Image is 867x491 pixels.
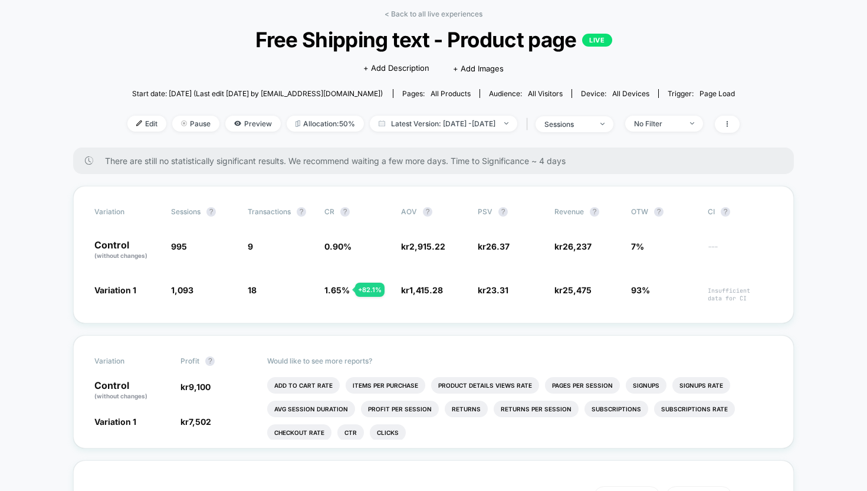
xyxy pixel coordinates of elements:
[401,207,417,216] span: AOV
[478,241,510,251] span: kr
[563,241,592,251] span: 26,237
[554,241,592,251] span: kr
[363,63,429,74] span: + Add Description
[654,207,664,217] button: ?
[478,207,492,216] span: PSV
[94,207,159,217] span: Variation
[668,89,735,98] div: Trigger:
[690,122,694,125] img: end
[267,377,340,394] li: Add To Cart Rate
[544,120,592,129] div: sessions
[171,241,187,251] span: 995
[494,401,579,417] li: Returns Per Session
[94,356,159,366] span: Variation
[206,207,216,217] button: ?
[528,89,563,98] span: All Visitors
[105,156,770,166] span: There are still no statistically significant results. We recommend waiting a few more days . Time...
[94,381,169,401] p: Control
[402,89,471,98] div: Pages:
[94,417,136,427] span: Variation 1
[401,241,445,251] span: kr
[708,287,773,302] span: Insufficient data for CI
[708,243,773,260] span: ---
[498,207,508,217] button: ?
[631,285,650,295] span: 93%
[324,207,334,216] span: CR
[590,207,599,217] button: ?
[453,64,504,73] span: + Add Images
[94,252,147,259] span: (without changes)
[248,207,291,216] span: Transactions
[486,241,510,251] span: 26.37
[205,356,215,366] button: ?
[612,89,649,98] span: all devices
[563,285,592,295] span: 25,475
[431,89,471,98] span: all products
[699,89,735,98] span: Page Load
[504,122,508,125] img: end
[379,120,385,126] img: calendar
[267,356,773,365] p: Would like to see more reports?
[287,116,364,132] span: Allocation: 50%
[401,285,443,295] span: kr
[370,116,517,132] span: Latest Version: [DATE] - [DATE]
[267,424,331,441] li: Checkout Rate
[708,207,773,217] span: CI
[486,285,508,295] span: 23.31
[582,34,612,47] p: LIVE
[423,207,432,217] button: ?
[180,382,211,392] span: kr
[324,285,350,295] span: 1.65 %
[94,285,136,295] span: Variation 1
[346,377,425,394] li: Items Per Purchase
[127,116,166,132] span: Edit
[225,116,281,132] span: Preview
[189,417,211,427] span: 7,502
[626,377,666,394] li: Signups
[324,241,352,251] span: 0.90 %
[554,285,592,295] span: kr
[721,207,730,217] button: ?
[355,283,385,297] div: + 82.1 %
[489,89,563,98] div: Audience:
[132,89,383,98] span: Start date: [DATE] (Last edit [DATE] by [EMAIL_ADDRESS][DOMAIN_NAME])
[248,285,257,295] span: 18
[634,119,681,128] div: No Filter
[171,207,201,216] span: Sessions
[180,417,211,427] span: kr
[445,401,488,417] li: Returns
[431,377,539,394] li: Product Details Views Rate
[340,207,350,217] button: ?
[361,401,439,417] li: Profit Per Session
[171,285,193,295] span: 1,093
[295,120,300,127] img: rebalance
[409,241,445,251] span: 2,915.22
[337,424,364,441] li: Ctr
[172,116,219,132] span: Pause
[631,207,696,217] span: OTW
[180,356,199,365] span: Profit
[267,401,355,417] li: Avg Session Duration
[631,241,644,251] span: 7%
[181,120,187,126] img: end
[584,401,648,417] li: Subscriptions
[672,377,730,394] li: Signups Rate
[478,285,508,295] span: kr
[654,401,735,417] li: Subscriptions Rate
[600,123,605,125] img: end
[409,285,443,295] span: 1,415.28
[94,392,147,400] span: (without changes)
[297,207,306,217] button: ?
[554,207,584,216] span: Revenue
[158,27,709,52] span: Free Shipping text - Product page
[385,9,482,18] a: < Back to all live experiences
[189,382,211,392] span: 9,100
[370,424,406,441] li: Clicks
[248,241,253,251] span: 9
[523,116,536,133] span: |
[136,120,142,126] img: edit
[94,240,159,260] p: Control
[572,89,658,98] span: Device:
[545,377,620,394] li: Pages Per Session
